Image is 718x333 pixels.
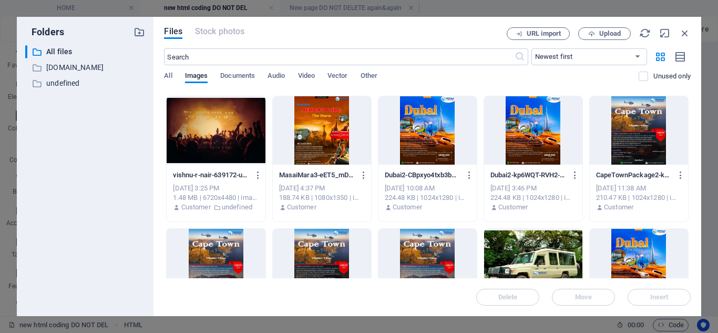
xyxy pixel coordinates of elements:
p: Folders [25,25,64,39]
span: Other [361,69,377,84]
p: All files [46,46,126,58]
p: Customer [604,203,633,212]
div: 188.74 KB | 1080x1350 | image/jpeg [279,193,365,203]
i: Close [679,27,691,39]
div: [DATE] 3:25 PM [173,184,259,193]
div: 224.48 KB | 1024x1280 | image/jpeg [490,193,576,203]
p: Displays only files that are not in use on the website. Files added during this session can still... [653,72,691,81]
div: 1.48 MB | 6720x4480 | image/jpeg [173,193,259,203]
div: 224.48 KB | 1024x1280 | image/jpeg [385,193,470,203]
button: URL import [507,27,570,40]
p: [DOMAIN_NAME] [46,62,126,74]
span: Vector [327,69,348,84]
span: Documents [220,69,255,84]
div: By: Customer | Folder: undefined [173,203,259,212]
p: Customer [181,203,211,212]
p: MasaiMara3-eET5_mD6oAqlz0M1gyZ-1A.jpg [279,170,355,180]
button: Upload [578,27,631,40]
span: Images [185,69,208,84]
div: 210.47 KB | 1024x1280 | image/jpeg [596,193,682,203]
div: [DOMAIN_NAME] [25,61,145,74]
span: Video [298,69,315,84]
span: This file type is not supported by this element [195,25,244,38]
p: Customer [393,203,422,212]
span: URL import [527,31,561,37]
span: Files [164,25,182,38]
p: Dubai2-CBpxyo4txb3bZ39RrjgYZw.jpg [385,170,461,180]
div: [DATE] 3:46 PM [490,184,576,193]
i: Reload [639,27,651,39]
i: Create new folder [134,26,145,38]
p: undefined [222,203,252,212]
span: All [164,69,172,84]
a: Skip to main content [4,4,74,13]
div: ​ [25,45,27,58]
p: Customer [498,203,528,212]
p: undefined [46,77,126,89]
p: Dubai2-kp6WQT-RVH2-RUsn2nisUQ.jpg [490,170,567,180]
input: Search [164,48,514,65]
div: [DATE] 4:37 PM [279,184,365,193]
div: [DATE] 11:38 AM [596,184,682,193]
i: Minimize [659,27,671,39]
div: [DATE] 10:08 AM [385,184,470,193]
span: Upload [599,31,621,37]
p: CapeTownPackage2-keuyN2labK5sXxQJNreJ0Q.jpg [596,170,672,180]
span: Audio [268,69,285,84]
p: vishnu-r-nair-639172-unsplash-ySYYzK7Zach20pkX_bERug.jpg [173,170,249,180]
div: undefined [25,77,145,90]
p: Customer [287,203,316,212]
